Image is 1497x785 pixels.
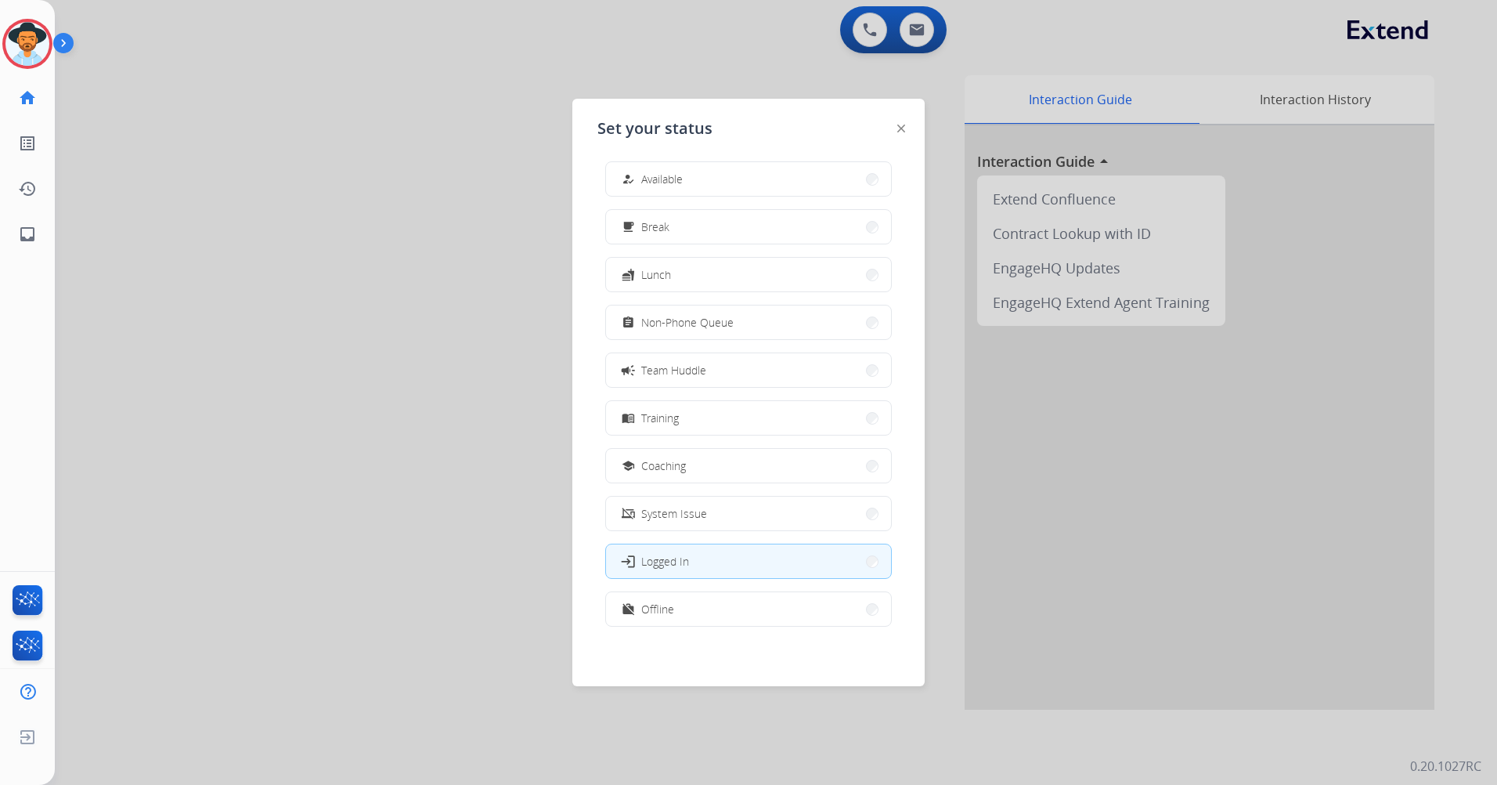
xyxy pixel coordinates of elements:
[641,410,679,426] span: Training
[641,171,683,187] span: Available
[622,602,635,616] mat-icon: work_off
[606,544,891,578] button: Logged In
[641,362,706,378] span: Team Huddle
[641,314,734,331] span: Non-Phone Queue
[641,266,671,283] span: Lunch
[897,125,905,132] img: close-button
[622,411,635,425] mat-icon: menu_book
[620,553,636,569] mat-icon: login
[18,134,37,153] mat-icon: list_alt
[606,306,891,339] button: Non-Phone Queue
[622,172,635,186] mat-icon: how_to_reg
[622,507,635,520] mat-icon: phonelink_off
[641,601,674,617] span: Offline
[18,225,37,244] mat-icon: inbox
[18,179,37,198] mat-icon: history
[641,505,707,522] span: System Issue
[641,219,669,235] span: Break
[606,162,891,196] button: Available
[606,497,891,530] button: System Issue
[606,449,891,483] button: Coaching
[620,362,636,378] mat-icon: campaign
[606,592,891,626] button: Offline
[597,118,712,139] span: Set your status
[1410,757,1481,776] p: 0.20.1027RC
[606,401,891,435] button: Training
[606,258,891,291] button: Lunch
[606,210,891,244] button: Break
[606,353,891,387] button: Team Huddle
[622,268,635,281] mat-icon: fastfood
[622,220,635,233] mat-icon: free_breakfast
[18,89,37,107] mat-icon: home
[5,22,49,66] img: avatar
[641,458,686,474] span: Coaching
[622,316,635,329] mat-icon: assignment
[641,553,689,570] span: Logged In
[622,459,635,472] mat-icon: school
